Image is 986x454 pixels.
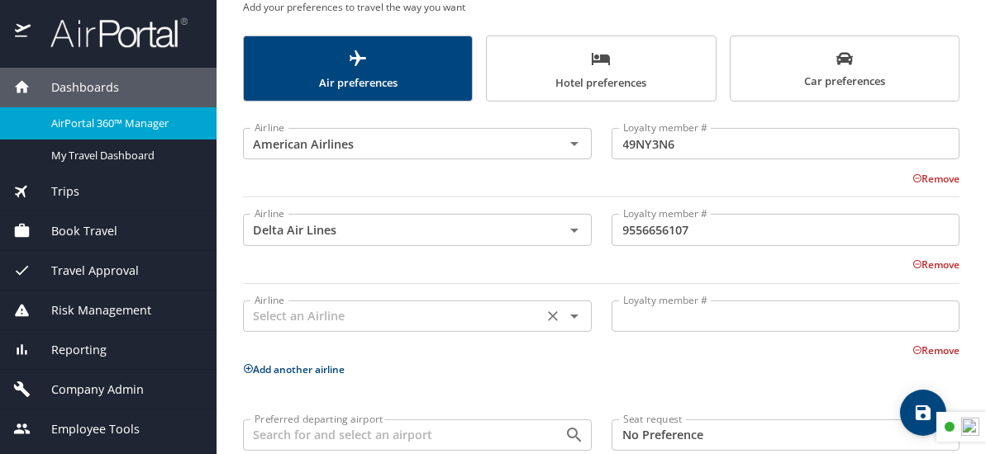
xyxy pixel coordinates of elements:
div: scrollable force tabs example [243,35,960,102]
button: Remove [912,172,960,186]
span: Company Admin [31,381,144,399]
button: Open [563,219,586,242]
input: Select an Airline [248,133,538,154]
button: Open [563,132,586,155]
span: Car preferences [741,50,949,91]
span: Dashboards [31,78,119,97]
span: My Travel Dashboard [51,148,197,163]
button: Remove [912,258,960,272]
span: Hotel preferences [497,49,705,92]
span: Employee Tools [31,420,140,438]
input: Select an Airline [248,219,538,240]
button: Clear [541,305,564,328]
input: Search for and select an airport [248,424,538,446]
span: Risk Management [31,301,151,319]
button: Open [563,305,586,328]
img: icon-airportal.png [15,17,32,49]
button: Open [563,423,586,447]
span: Trips [31,182,79,201]
span: AirPortal 360™ Manager [51,116,197,131]
span: Book Travel [31,222,117,240]
span: Reporting [31,341,107,359]
div: No Preference [612,419,960,451]
span: Travel Approval [31,262,139,280]
img: airportal-logo.png [32,17,188,49]
input: Select an Airline [248,305,538,327]
button: Remove [912,343,960,357]
button: save [900,390,946,436]
button: Add another airline [243,362,345,376]
span: Air preferences [254,49,462,92]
